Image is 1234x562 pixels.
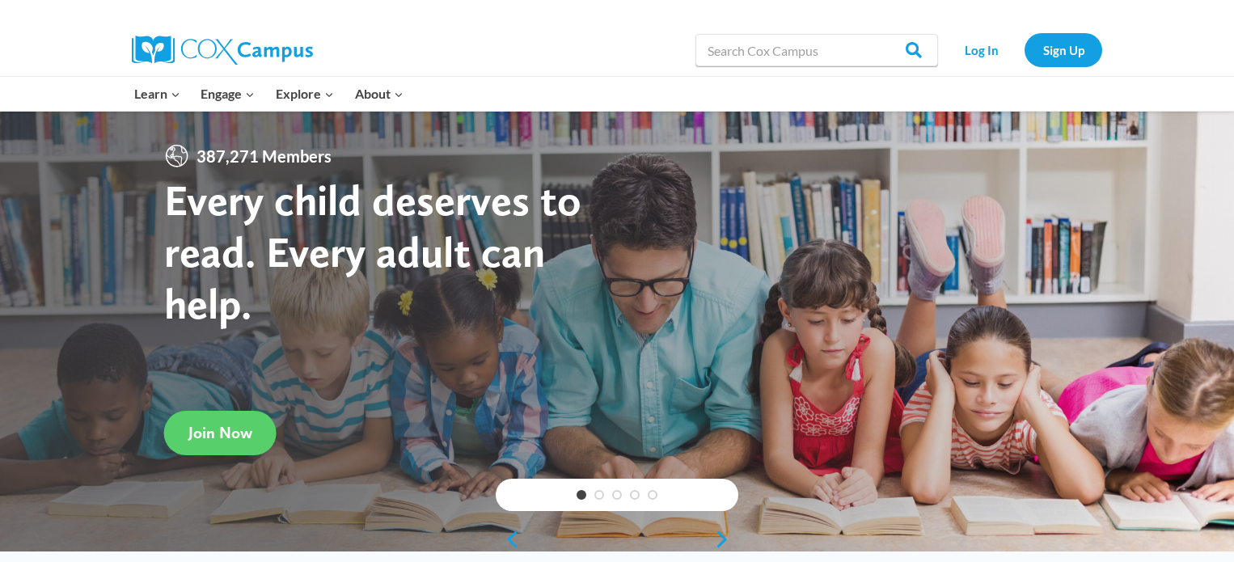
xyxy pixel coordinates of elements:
span: Learn [134,83,180,104]
a: 5 [648,490,657,500]
span: Join Now [188,423,252,442]
a: 3 [612,490,622,500]
a: 4 [630,490,640,500]
span: About [355,83,404,104]
input: Search Cox Campus [695,34,938,66]
span: Explore [276,83,334,104]
a: 1 [577,490,586,500]
a: Sign Up [1025,33,1102,66]
a: previous [496,530,520,549]
a: Log In [946,33,1016,66]
img: Cox Campus [132,36,313,65]
a: next [714,530,738,549]
nav: Primary Navigation [124,77,413,111]
span: Engage [201,83,255,104]
strong: Every child deserves to read. Every adult can help. [164,174,581,328]
div: content slider buttons [496,523,738,556]
nav: Secondary Navigation [946,33,1102,66]
a: Join Now [164,411,277,455]
a: 2 [594,490,604,500]
span: 387,271 Members [190,143,338,169]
